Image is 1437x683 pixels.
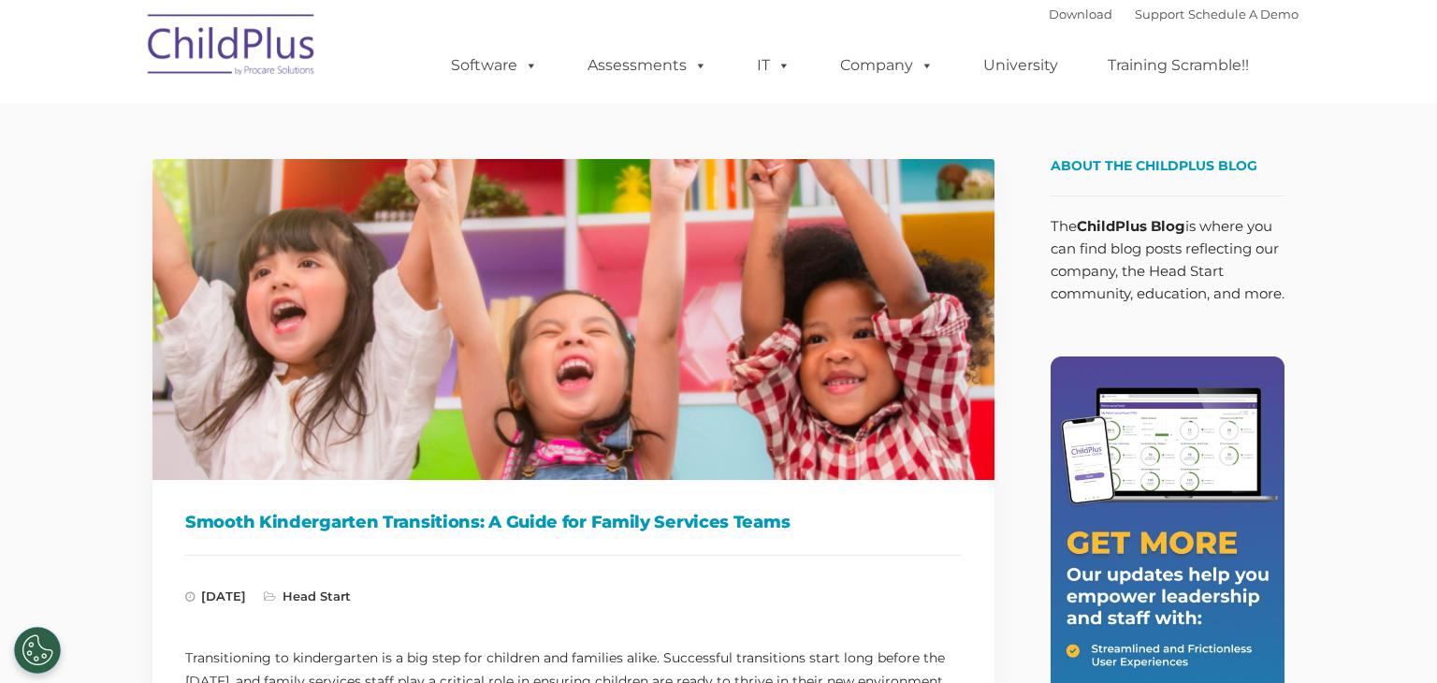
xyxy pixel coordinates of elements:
[1089,47,1268,84] a: Training Scramble!!
[152,159,994,480] img: ChildPlus Janaury 2023 - Head Start
[1051,157,1257,174] span: About the ChildPlus Blog
[185,508,962,536] h1: Smooth Kindergarten Transitions: A Guide for Family Services Teams
[283,589,351,603] a: Head Start
[569,47,726,84] a: Assessments
[138,1,326,94] img: ChildPlus by Procare Solutions
[1135,7,1184,22] a: Support
[1077,217,1185,235] strong: ChildPlus Blog
[14,627,61,674] button: Cookies Settings
[185,589,246,603] span: [DATE]
[965,47,1077,84] a: University
[1049,7,1299,22] font: |
[738,47,809,84] a: IT
[1051,215,1285,305] p: The is where you can find blog posts reflecting our company, the Head Start community, education,...
[821,47,952,84] a: Company
[432,47,557,84] a: Software
[1188,7,1299,22] a: Schedule A Demo
[1049,7,1112,22] a: Download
